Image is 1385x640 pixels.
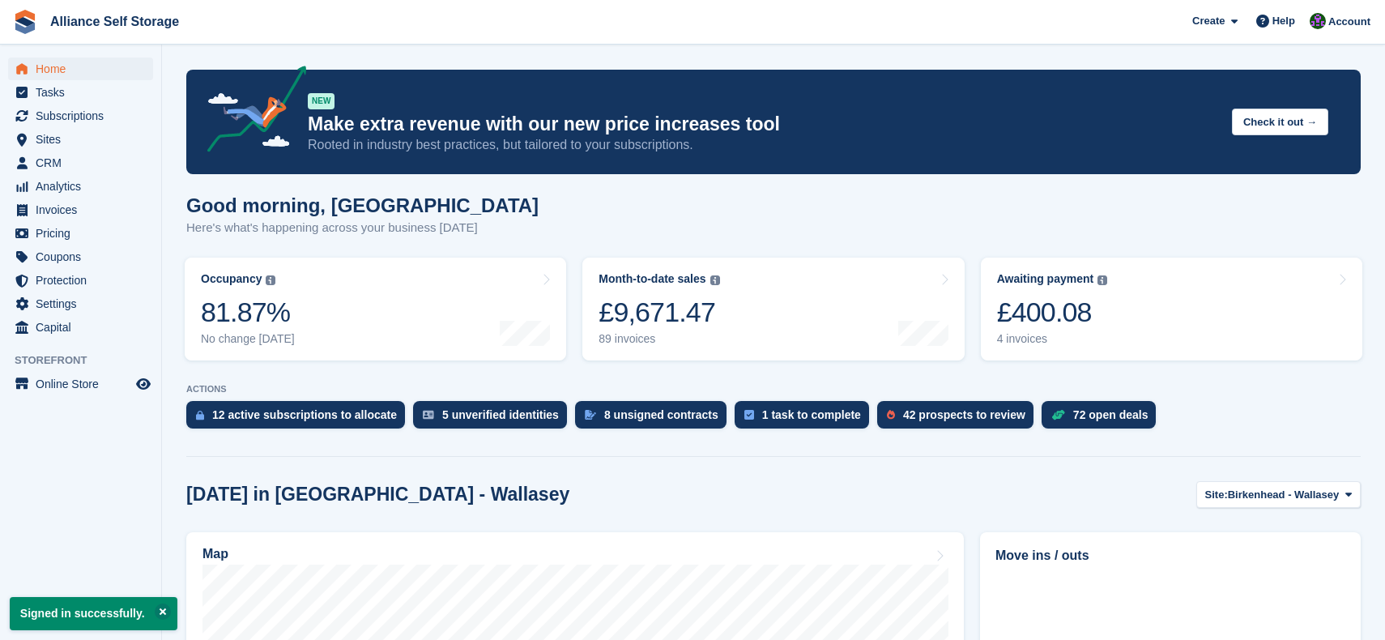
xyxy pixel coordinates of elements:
[1196,481,1361,508] button: Site: Birkenhead - Wallasey
[8,316,153,339] a: menu
[1042,401,1165,437] a: 72 open deals
[8,245,153,268] a: menu
[8,151,153,174] a: menu
[308,136,1219,154] p: Rooted in industry best practices, but tailored to your subscriptions.
[36,151,133,174] span: CRM
[903,408,1025,421] div: 42 prospects to review
[599,272,705,286] div: Month-to-date sales
[134,374,153,394] a: Preview store
[36,222,133,245] span: Pricing
[36,81,133,104] span: Tasks
[1232,109,1328,135] button: Check it out →
[36,128,133,151] span: Sites
[997,332,1108,346] div: 4 invoices
[997,272,1094,286] div: Awaiting payment
[186,401,413,437] a: 12 active subscriptions to allocate
[735,401,877,437] a: 1 task to complete
[36,198,133,221] span: Invoices
[762,408,861,421] div: 1 task to complete
[36,292,133,315] span: Settings
[604,408,718,421] div: 8 unsigned contracts
[8,222,153,245] a: menu
[186,219,539,237] p: Here's what's happening across your business [DATE]
[1097,275,1107,285] img: icon-info-grey-7440780725fd019a000dd9b08b2336e03edf1995a4989e88bcd33f0948082b44.svg
[413,401,575,437] a: 5 unverified identities
[36,245,133,268] span: Coupons
[1051,409,1065,420] img: deal-1b604bf984904fb50ccaf53a9ad4b4a5d6e5aea283cecdc64d6e3604feb123c2.svg
[185,258,566,361] a: Occupancy 81.87% No change [DATE]
[36,105,133,127] span: Subscriptions
[308,113,1219,136] p: Make extra revenue with our new price increases tool
[36,316,133,339] span: Capital
[995,546,1345,565] h2: Move ins / outs
[710,275,720,285] img: icon-info-grey-7440780725fd019a000dd9b08b2336e03edf1995a4989e88bcd33f0948082b44.svg
[599,296,719,329] div: £9,671.47
[997,296,1108,329] div: £400.08
[1205,487,1228,503] span: Site:
[201,296,295,329] div: 81.87%
[13,10,37,34] img: stora-icon-8386f47178a22dfd0bd8f6a31ec36ba5ce8667c1dd55bd0f319d3a0aa187defe.svg
[308,93,335,109] div: NEW
[186,384,1361,395] p: ACTIONS
[8,58,153,80] a: menu
[1192,13,1225,29] span: Create
[1073,408,1148,421] div: 72 open deals
[744,410,754,420] img: task-75834270c22a3079a89374b754ae025e5fb1db73e45f91037f5363f120a921f8.svg
[36,175,133,198] span: Analytics
[8,292,153,315] a: menu
[15,352,161,369] span: Storefront
[36,269,133,292] span: Protection
[202,547,228,561] h2: Map
[266,275,275,285] img: icon-info-grey-7440780725fd019a000dd9b08b2336e03edf1995a4989e88bcd33f0948082b44.svg
[8,198,153,221] a: menu
[194,66,307,158] img: price-adjustments-announcement-icon-8257ccfd72463d97f412b2fc003d46551f7dbcb40ab6d574587a9cd5c0d94...
[186,194,539,216] h1: Good morning, [GEOGRAPHIC_DATA]
[1310,13,1326,29] img: Romilly Norton
[575,401,735,437] a: 8 unsigned contracts
[201,332,295,346] div: No change [DATE]
[44,8,185,35] a: Alliance Self Storage
[212,408,397,421] div: 12 active subscriptions to allocate
[423,410,434,420] img: verify_identity-adf6edd0f0f0b5bbfe63781bf79b02c33cf7c696d77639b501bdc392416b5a36.svg
[1272,13,1295,29] span: Help
[585,410,596,420] img: contract_signature_icon-13c848040528278c33f63329250d36e43548de30e8caae1d1a13099fd9432cc5.svg
[599,332,719,346] div: 89 invoices
[8,105,153,127] a: menu
[887,410,895,420] img: prospect-51fa495bee0391a8d652442698ab0144808aea92771e9ea1ae160a38d050c398.svg
[10,597,177,630] p: Signed in successfully.
[8,175,153,198] a: menu
[36,373,133,395] span: Online Store
[442,408,559,421] div: 5 unverified identities
[186,484,569,506] h2: [DATE] in [GEOGRAPHIC_DATA] - Wallasey
[1228,487,1340,503] span: Birkenhead - Wallasey
[8,269,153,292] a: menu
[8,81,153,104] a: menu
[582,258,964,361] a: Month-to-date sales £9,671.47 89 invoices
[981,258,1362,361] a: Awaiting payment £400.08 4 invoices
[196,410,204,420] img: active_subscription_to_allocate_icon-d502201f5373d7db506a760aba3b589e785aa758c864c3986d89f69b8ff3...
[1328,14,1370,30] span: Account
[201,272,262,286] div: Occupancy
[877,401,1042,437] a: 42 prospects to review
[36,58,133,80] span: Home
[8,373,153,395] a: menu
[8,128,153,151] a: menu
